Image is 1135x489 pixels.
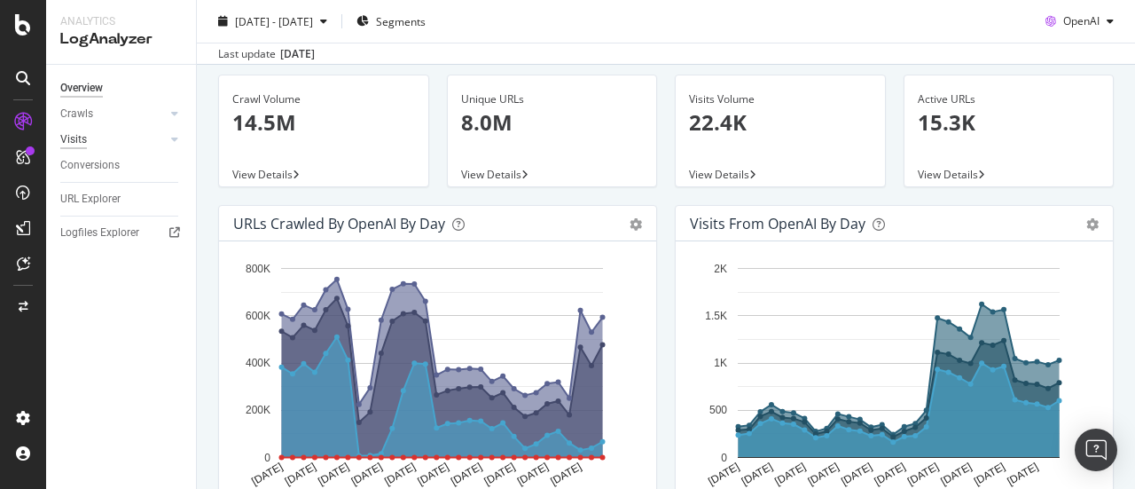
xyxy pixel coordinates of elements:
[1063,13,1100,28] span: OpenAI
[918,107,1100,138] p: 15.3K
[772,461,808,488] text: [DATE]
[461,167,521,182] span: View Details
[376,13,426,28] span: Segments
[1075,429,1117,471] div: Open Intercom Messenger
[382,461,418,488] text: [DATE]
[806,461,841,488] text: [DATE]
[515,461,551,488] text: [DATE]
[905,461,941,488] text: [DATE]
[416,461,451,488] text: [DATE]
[630,218,642,231] div: gear
[939,461,975,488] text: [DATE]
[705,310,727,322] text: 1.5K
[60,14,182,29] div: Analytics
[449,461,484,488] text: [DATE]
[232,107,415,138] p: 14.5M
[60,190,121,209] div: URL Explorer
[690,215,865,233] div: Visits from OpenAI by day
[233,215,445,233] div: URLs Crawled by OpenAI by day
[689,107,872,138] p: 22.4K
[249,461,285,488] text: [DATE]
[60,224,184,242] a: Logfiles Explorer
[709,405,727,417] text: 500
[283,461,318,488] text: [DATE]
[839,461,874,488] text: [DATE]
[316,461,351,488] text: [DATE]
[461,91,644,107] div: Unique URLs
[235,13,313,28] span: [DATE] - [DATE]
[714,357,727,369] text: 1K
[60,105,166,123] a: Crawls
[1038,7,1121,35] button: OpenAI
[349,461,385,488] text: [DATE]
[218,46,315,62] div: Last update
[60,29,182,50] div: LogAnalyzer
[60,190,184,209] a: URL Explorer
[60,156,184,175] a: Conversions
[60,224,139,242] div: Logfiles Explorer
[721,452,727,464] text: 0
[918,167,978,182] span: View Details
[706,461,741,488] text: [DATE]
[349,7,433,35] button: Segments
[246,310,270,322] text: 600K
[1086,218,1099,231] div: gear
[482,461,518,488] text: [DATE]
[246,263,270,275] text: 800K
[60,105,93,123] div: Crawls
[60,79,103,98] div: Overview
[280,46,315,62] div: [DATE]
[714,263,727,275] text: 2K
[232,167,293,182] span: View Details
[972,461,1007,488] text: [DATE]
[740,461,775,488] text: [DATE]
[1005,461,1040,488] text: [DATE]
[689,91,872,107] div: Visits Volume
[60,130,87,149] div: Visits
[689,167,749,182] span: View Details
[232,91,415,107] div: Crawl Volume
[461,107,644,138] p: 8.0M
[60,130,166,149] a: Visits
[918,91,1100,107] div: Active URLs
[246,357,270,369] text: 400K
[60,79,184,98] a: Overview
[873,461,908,488] text: [DATE]
[548,461,583,488] text: [DATE]
[211,7,334,35] button: [DATE] - [DATE]
[60,156,120,175] div: Conversions
[246,405,270,417] text: 200K
[264,452,270,464] text: 0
